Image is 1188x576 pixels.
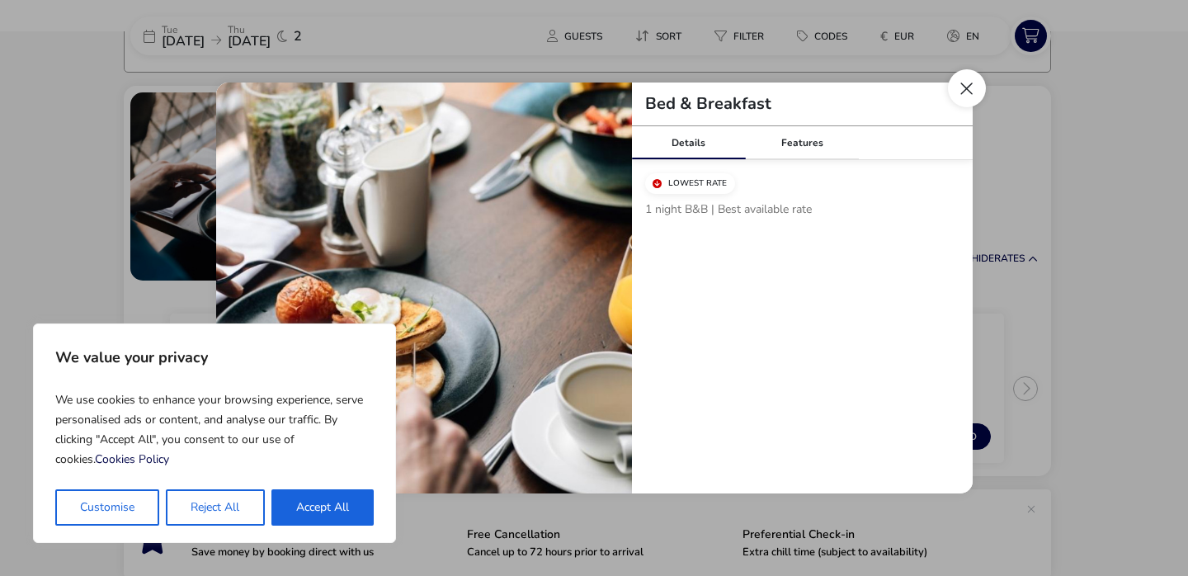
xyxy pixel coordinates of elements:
p: We value your privacy [55,341,374,374]
div: Features [745,126,859,159]
button: Reject All [166,489,264,526]
p: We use cookies to enhance your browsing experience, serve personalised ads or content, and analys... [55,384,374,476]
div: We value your privacy [33,323,396,543]
a: Cookies Policy [95,451,169,467]
button: Accept All [271,489,374,526]
div: Details [632,126,746,159]
div: Lowest Rate [645,173,735,194]
div: tariffDetails [216,83,973,493]
button: Close modal [948,69,986,107]
h2: Bed & Breakfast [632,96,785,112]
p: 1 night B&B | Best available rate [645,201,959,224]
button: Customise [55,489,159,526]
